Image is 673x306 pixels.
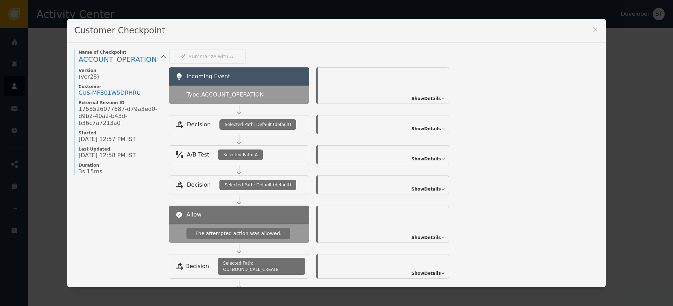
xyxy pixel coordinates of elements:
span: [DATE] 12:57 PM IST [79,136,136,143]
span: Decision [187,120,211,129]
span: Selected Path: A [223,152,258,158]
span: Show Details [412,186,441,192]
span: Show Details [412,95,441,102]
span: Type: ACCOUNT_OPERATION [186,91,264,99]
span: Selected Path: OUTBOUND_CALL_CREATE [223,260,300,273]
span: Allow [186,211,202,219]
span: Show Details [412,126,441,132]
span: A/B Test [187,151,209,159]
span: Decision [187,181,211,189]
span: Decision [185,262,209,271]
span: (ver 28 ) [79,73,99,80]
span: Selected Path: Default (default) [225,182,291,188]
span: Started [79,130,162,136]
a: CUS-MFB01W5DRHRU [79,89,141,97]
span: 3s 15ms [79,168,102,175]
div: Customer Checkpoint [67,19,606,42]
span: External Session ID [79,100,162,106]
span: ACCOUNT_OPERATION [79,55,157,64]
span: Incoming Event [186,73,230,80]
a: ACCOUNT_OPERATION [79,55,162,64]
div: The attempted action was allowed. [186,228,290,239]
span: [DATE] 12:58 PM IST [79,152,136,159]
span: Last Updated [79,146,162,152]
span: Version [79,68,162,73]
span: Show Details [412,156,441,162]
span: Show Details [412,234,441,241]
div: CUS- MFB01W5DRHRU [79,89,141,97]
span: Selected Path: Default (default) [225,121,291,128]
span: Duration [79,162,162,168]
span: 1758526077687-d79a3ed0-d9b2-40a2-b43d-b36c7a7213a0 [79,106,162,127]
span: Show Details [412,270,441,277]
span: Customer [79,84,162,89]
span: Name of Checkpoint [79,49,162,55]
